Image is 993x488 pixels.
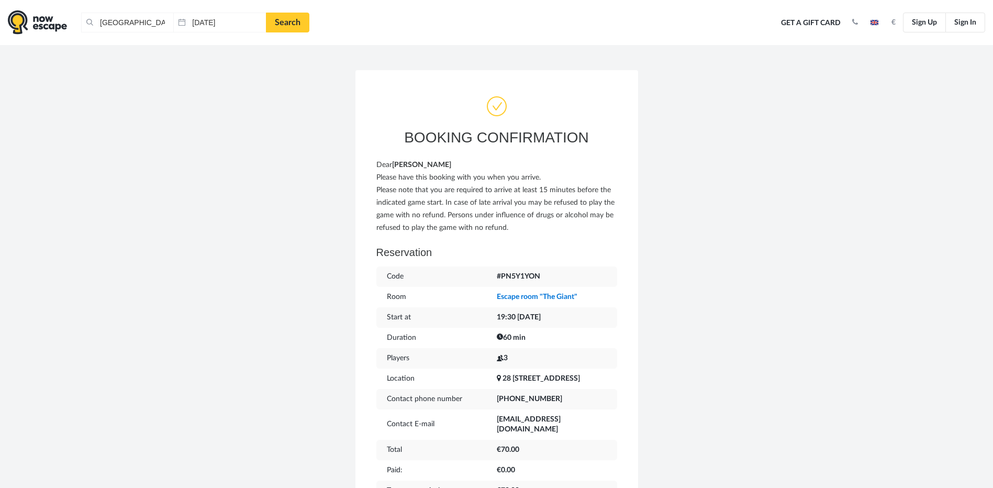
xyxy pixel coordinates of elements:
td: Room [376,287,497,307]
a: Get a Gift Card [777,12,844,35]
td: [EMAIL_ADDRESS][DOMAIN_NAME] [497,409,617,440]
p: Dear Please have this booking with you when you arrive. Please note that you are required to arri... [376,159,617,234]
img: logo [8,10,67,35]
td: 19:30 [DATE] [497,307,617,328]
td: Contact phone number [376,389,497,409]
h3: BOOKING CONFIRMATION [376,130,617,146]
td: Duration [376,328,497,348]
strong: € [891,19,896,26]
td: [PHONE_NUMBER] [497,389,617,409]
td: Start at [376,307,497,328]
td: #PN5Y1YON [497,267,617,287]
b: [PERSON_NAME] [392,161,451,169]
td: Code [376,267,497,287]
a: 28 [STREET_ADDRESS] [503,375,580,382]
a: Sign Up [903,13,946,32]
td: €0.00 [497,460,617,481]
a: Sign In [945,13,985,32]
h5: Reservation [376,247,617,258]
img: en.jpg [871,20,878,25]
td: Total [376,440,497,460]
img: done [485,95,508,117]
td: Contact E-mail [376,409,497,440]
button: € [886,17,901,28]
td: Players [376,348,497,369]
a: Escape room "The Giant" [497,293,577,301]
td: Paid: [376,460,497,481]
td: 3 [497,348,617,369]
a: Search [266,13,309,32]
td: Location [376,369,497,389]
td: €70.00 [497,440,617,460]
input: Place or Room Name [81,13,173,32]
td: 60 min [497,328,617,348]
input: Date [173,13,265,32]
